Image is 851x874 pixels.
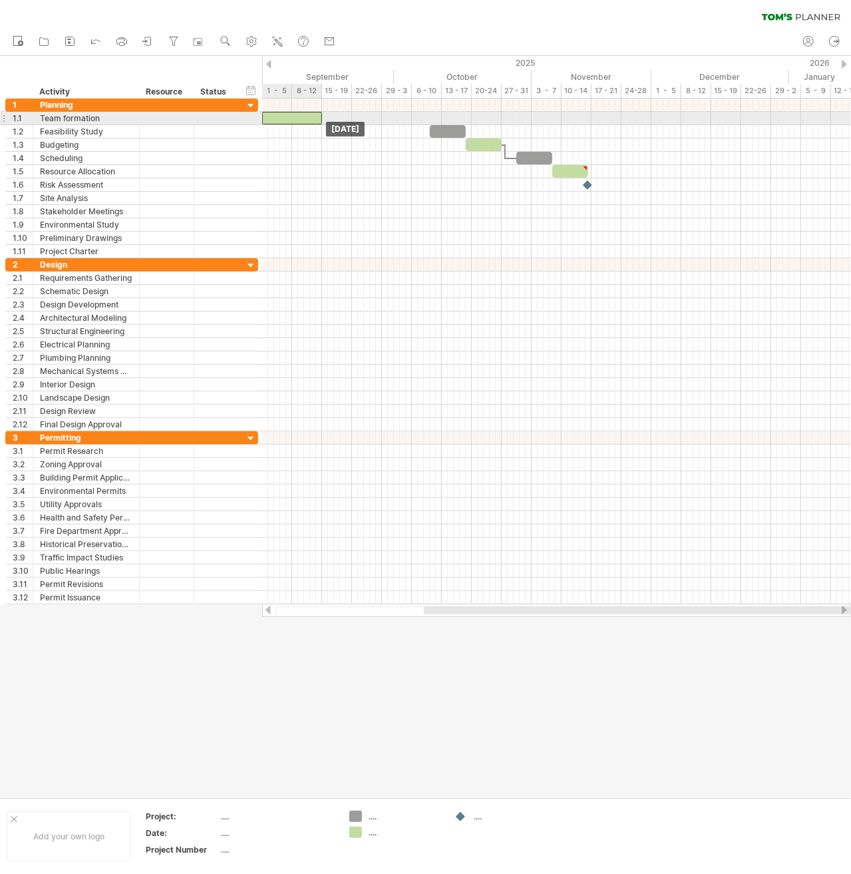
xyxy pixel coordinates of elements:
[13,578,33,590] div: 3.11
[13,564,33,577] div: 3.10
[322,84,352,98] div: 15 - 19
[13,125,33,138] div: 1.2
[13,192,33,204] div: 1.7
[40,205,132,218] div: Stakeholder Meetings
[369,811,441,822] div: ....
[532,70,651,84] div: November 2025
[13,458,33,471] div: 3.2
[40,112,132,124] div: Team formation
[40,192,132,204] div: Site Analysis
[651,70,789,84] div: December 2025
[40,138,132,151] div: Budgeting
[40,564,132,577] div: Public Hearings
[40,391,132,404] div: Landscape Design
[13,178,33,191] div: 1.6
[40,152,132,164] div: Scheduling
[474,811,546,822] div: ....
[40,378,132,391] div: Interior Design
[292,84,322,98] div: 8 - 12
[200,85,230,99] div: Status
[40,498,132,511] div: Utility Approvals
[262,70,394,84] div: September 2025
[146,811,219,822] div: Project:
[222,844,333,855] div: ....
[13,485,33,497] div: 3.4
[40,125,132,138] div: Feasibility Study
[146,844,219,855] div: Project Number
[40,405,132,417] div: Design Review
[13,551,33,564] div: 3.9
[146,827,219,839] div: Date:
[13,338,33,351] div: 2.6
[352,84,382,98] div: 22-26
[13,498,33,511] div: 3.5
[13,138,33,151] div: 1.3
[13,218,33,231] div: 1.9
[40,218,132,231] div: Environmental Study
[40,285,132,298] div: Schematic Design
[13,418,33,431] div: 2.12
[40,418,132,431] div: Final Design Approval
[40,525,132,537] div: Fire Department Approval
[40,99,132,111] div: Planning
[13,591,33,604] div: 3.12
[39,85,132,99] div: Activity
[40,511,132,524] div: Health and Safety Permits
[222,811,333,822] div: ....
[651,84,681,98] div: 1 - 5
[40,258,132,271] div: Design
[326,122,365,136] div: [DATE]
[13,525,33,537] div: 3.7
[13,378,33,391] div: 2.9
[13,152,33,164] div: 1.4
[681,84,711,98] div: 8 - 12
[13,232,33,244] div: 1.10
[13,312,33,324] div: 2.4
[13,471,33,484] div: 3.3
[40,325,132,337] div: Structural Engineering
[13,258,33,271] div: 2
[262,84,292,98] div: 1 - 5
[13,325,33,337] div: 2.5
[13,205,33,218] div: 1.8
[146,85,186,99] div: Resource
[412,84,442,98] div: 6 - 10
[621,84,651,98] div: 24-28
[40,445,132,457] div: Permit Research
[13,511,33,524] div: 3.6
[394,70,532,84] div: October 2025
[13,365,33,377] div: 2.8
[13,99,33,111] div: 1
[40,591,132,604] div: Permit Issuance
[382,84,412,98] div: 29 - 3
[741,84,771,98] div: 22-26
[40,365,132,377] div: Mechanical Systems Design
[592,84,621,98] div: 17 - 21
[40,298,132,311] div: Design Development
[40,245,132,258] div: Project Charter
[771,84,801,98] div: 29 - 2
[532,84,562,98] div: 3 - 7
[40,538,132,550] div: Historical Preservation Approval
[40,578,132,590] div: Permit Revisions
[40,312,132,324] div: Architectural Modeling
[7,811,131,861] div: Add your own logo
[13,431,33,444] div: 3
[13,272,33,284] div: 2.1
[40,431,132,444] div: Permitting
[369,827,441,838] div: ....
[40,458,132,471] div: Zoning Approval
[13,298,33,311] div: 2.3
[13,538,33,550] div: 3.8
[13,285,33,298] div: 2.2
[472,84,502,98] div: 20-24
[502,84,532,98] div: 27 - 31
[13,165,33,178] div: 1.5
[13,351,33,364] div: 2.7
[40,165,132,178] div: Resource Allocation
[13,405,33,417] div: 2.11
[40,232,132,244] div: Preliminary Drawings
[442,84,472,98] div: 13 - 17
[40,551,132,564] div: Traffic Impact Studies
[40,338,132,351] div: Electrical Planning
